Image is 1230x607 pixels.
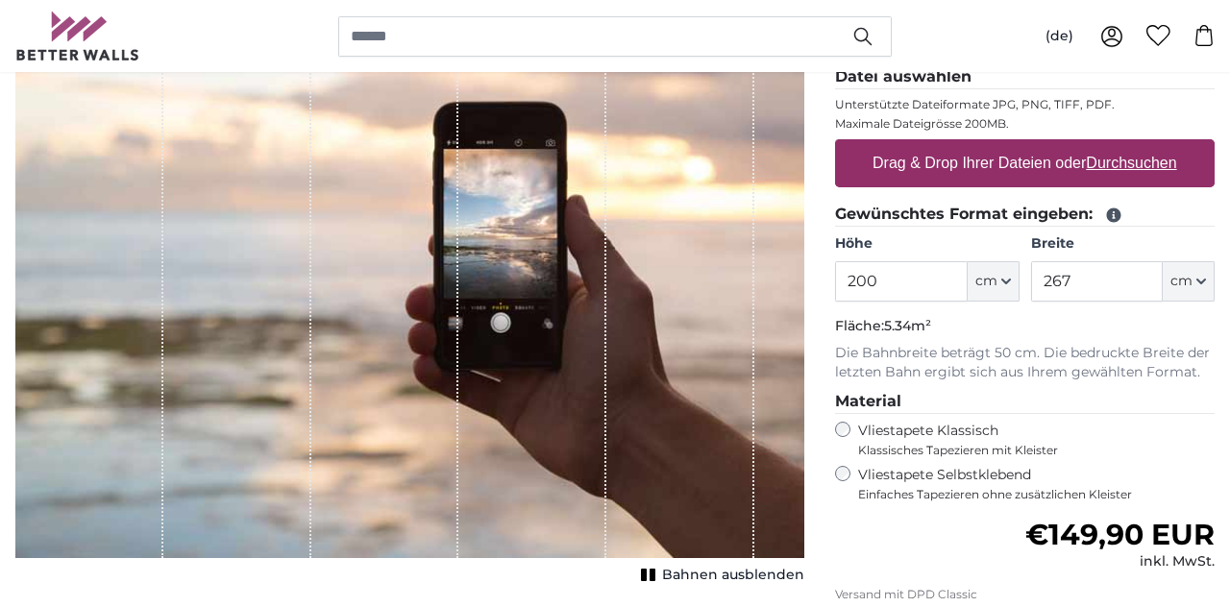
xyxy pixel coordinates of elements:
[835,234,1019,254] label: Höhe
[835,116,1215,132] p: Maximale Dateigrösse 200MB.
[835,344,1215,382] p: Die Bahnbreite beträgt 50 cm. Die bedruckte Breite der letzten Bahn ergibt sich aus Ihrem gewählt...
[835,390,1215,414] legend: Material
[1170,272,1193,291] span: cm
[1163,261,1215,302] button: cm
[835,317,1215,336] p: Fläche:
[865,144,1185,182] label: Drag & Drop Ihrer Dateien oder
[835,65,1215,89] legend: Datei auswählen
[1025,517,1215,552] span: €149,90 EUR
[884,317,931,334] span: 5.34m²
[835,97,1215,112] p: Unterstützte Dateiformate JPG, PNG, TIFF, PDF.
[1087,155,1177,171] u: Durchsuchen
[858,487,1215,502] span: Einfaches Tapezieren ohne zusätzlichen Kleister
[1030,19,1089,54] button: (de)
[968,261,1020,302] button: cm
[15,12,140,61] img: Betterwalls
[635,562,804,589] button: Bahnen ausblenden
[835,203,1215,227] legend: Gewünschtes Format eingeben:
[975,272,997,291] span: cm
[835,587,1215,602] p: Versand mit DPD Classic
[662,566,804,585] span: Bahnen ausblenden
[1025,552,1215,571] div: inkl. MwSt.
[858,466,1215,502] label: Vliestapete Selbstklebend
[858,422,1198,458] label: Vliestapete Klassisch
[1031,234,1215,254] label: Breite
[858,443,1198,458] span: Klassisches Tapezieren mit Kleister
